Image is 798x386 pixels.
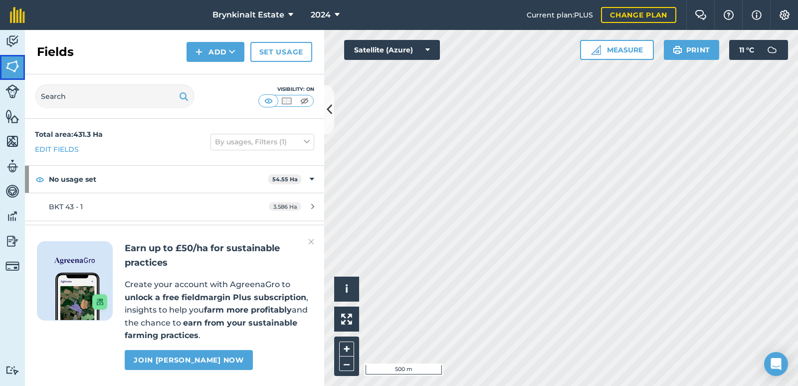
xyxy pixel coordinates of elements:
img: svg+xml;base64,PHN2ZyB4bWxucz0iaHR0cDovL3d3dy53My5vcmcvMjAwMC9zdmciIHdpZHRoPSI1NiIgaGVpZ2h0PSI2MC... [5,59,19,74]
strong: farm more profitably [204,305,292,315]
img: svg+xml;base64,PHN2ZyB4bWxucz0iaHR0cDovL3d3dy53My5vcmcvMjAwMC9zdmciIHdpZHRoPSIxOSIgaGVpZ2h0PSIyNC... [673,44,682,56]
span: 2024 [311,9,331,21]
span: Current plan : PLUS [527,9,593,20]
strong: 54.55 Ha [272,176,298,183]
button: + [339,342,354,357]
img: svg+xml;base64,PD94bWwgdmVyc2lvbj0iMS4wIiBlbmNvZGluZz0idXRmLTgiPz4KPCEtLSBHZW5lcmF0b3I6IEFkb2JlIE... [5,84,19,98]
h2: Fields [37,44,74,60]
img: svg+xml;base64,PHN2ZyB4bWxucz0iaHR0cDovL3d3dy53My5vcmcvMjAwMC9zdmciIHdpZHRoPSI1NiIgaGVpZ2h0PSI2MC... [5,109,19,124]
button: Satellite (Azure) [344,40,440,60]
span: 3.586 Ha [269,202,301,211]
img: svg+xml;base64,PHN2ZyB4bWxucz0iaHR0cDovL3d3dy53My5vcmcvMjAwMC9zdmciIHdpZHRoPSIxOSIgaGVpZ2h0PSIyNC... [179,90,189,102]
button: By usages, Filters (1) [210,134,314,150]
img: A question mark icon [723,10,735,20]
img: svg+xml;base64,PD94bWwgdmVyc2lvbj0iMS4wIiBlbmNvZGluZz0idXRmLTgiPz4KPCEtLSBHZW5lcmF0b3I6IEFkb2JlIE... [5,34,19,49]
img: svg+xml;base64,PHN2ZyB4bWxucz0iaHR0cDovL3d3dy53My5vcmcvMjAwMC9zdmciIHdpZHRoPSI1MCIgaGVpZ2h0PSI0MC... [262,96,275,106]
span: i [345,283,348,295]
img: fieldmargin Logo [10,7,25,23]
img: svg+xml;base64,PD94bWwgdmVyc2lvbj0iMS4wIiBlbmNvZGluZz0idXRmLTgiPz4KPCEtLSBHZW5lcmF0b3I6IEFkb2JlIE... [5,184,19,199]
h2: Earn up to £50/ha for sustainable practices [125,241,312,270]
span: 11 ° C [739,40,754,60]
img: Four arrows, one pointing top left, one top right, one bottom right and the last bottom left [341,314,352,325]
strong: unlock a free fieldmargin Plus subscription [125,293,306,302]
div: Visibility: On [258,85,314,93]
img: svg+xml;base64,PHN2ZyB4bWxucz0iaHR0cDovL3d3dy53My5vcmcvMjAwMC9zdmciIHdpZHRoPSI1NiIgaGVpZ2h0PSI2MC... [5,134,19,149]
img: svg+xml;base64,PHN2ZyB4bWxucz0iaHR0cDovL3d3dy53My5vcmcvMjAwMC9zdmciIHdpZHRoPSI1MCIgaGVpZ2h0PSI0MC... [298,96,311,106]
a: Edit fields [35,144,79,155]
strong: earn from your sustainable farming practices [125,318,297,341]
span: BKT 43 - 1 [49,202,83,211]
button: Print [664,40,720,60]
button: i [334,277,359,302]
img: svg+xml;base64,PHN2ZyB4bWxucz0iaHR0cDovL3d3dy53My5vcmcvMjAwMC9zdmciIHdpZHRoPSI1MCIgaGVpZ2h0PSI0MC... [280,96,293,106]
a: Set usage [250,42,312,62]
button: – [339,357,354,371]
button: Add [187,42,244,62]
strong: Total area : 431.3 Ha [35,130,103,139]
a: Join [PERSON_NAME] now [125,350,252,370]
img: A cog icon [779,10,791,20]
button: 11 °C [729,40,788,60]
a: BKT 43 - 21.552 Ha [25,221,324,248]
strong: No usage set [49,166,268,193]
img: svg+xml;base64,PHN2ZyB4bWxucz0iaHR0cDovL3d3dy53My5vcmcvMjAwMC9zdmciIHdpZHRoPSIxNCIgaGVpZ2h0PSIyNC... [196,46,202,58]
input: Search [35,84,195,108]
img: svg+xml;base64,PD94bWwgdmVyc2lvbj0iMS4wIiBlbmNvZGluZz0idXRmLTgiPz4KPCEtLSBHZW5lcmF0b3I6IEFkb2JlIE... [762,40,782,60]
img: svg+xml;base64,PD94bWwgdmVyc2lvbj0iMS4wIiBlbmNvZGluZz0idXRmLTgiPz4KPCEtLSBHZW5lcmF0b3I6IEFkb2JlIE... [5,159,19,174]
img: Screenshot of the Gro app [55,273,107,320]
p: Create your account with AgreenaGro to , insights to help you and the chance to . [125,278,312,342]
img: svg+xml;base64,PHN2ZyB4bWxucz0iaHR0cDovL3d3dy53My5vcmcvMjAwMC9zdmciIHdpZHRoPSIyMiIgaGVpZ2h0PSIzMC... [308,236,314,248]
img: svg+xml;base64,PHN2ZyB4bWxucz0iaHR0cDovL3d3dy53My5vcmcvMjAwMC9zdmciIHdpZHRoPSIxOCIgaGVpZ2h0PSIyNC... [35,173,44,185]
img: svg+xml;base64,PHN2ZyB4bWxucz0iaHR0cDovL3d3dy53My5vcmcvMjAwMC9zdmciIHdpZHRoPSIxNyIgaGVpZ2h0PSIxNy... [752,9,762,21]
span: Brynkinalt Estate [212,9,284,21]
div: No usage set54.55 Ha [25,166,324,193]
div: Open Intercom Messenger [764,352,788,376]
a: BKT 43 - 13.586 Ha [25,193,324,220]
img: svg+xml;base64,PD94bWwgdmVyc2lvbj0iMS4wIiBlbmNvZGluZz0idXRmLTgiPz4KPCEtLSBHZW5lcmF0b3I6IEFkb2JlIE... [5,209,19,224]
img: svg+xml;base64,PD94bWwgdmVyc2lvbj0iMS4wIiBlbmNvZGluZz0idXRmLTgiPz4KPCEtLSBHZW5lcmF0b3I6IEFkb2JlIE... [5,366,19,375]
img: Ruler icon [591,45,601,55]
button: Measure [580,40,654,60]
img: svg+xml;base64,PD94bWwgdmVyc2lvbj0iMS4wIiBlbmNvZGluZz0idXRmLTgiPz4KPCEtLSBHZW5lcmF0b3I6IEFkb2JlIE... [5,234,19,249]
img: Two speech bubbles overlapping with the left bubble in the forefront [695,10,707,20]
img: svg+xml;base64,PD94bWwgdmVyc2lvbj0iMS4wIiBlbmNvZGluZz0idXRmLTgiPz4KPCEtLSBHZW5lcmF0b3I6IEFkb2JlIE... [5,259,19,273]
a: Change plan [601,7,676,23]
